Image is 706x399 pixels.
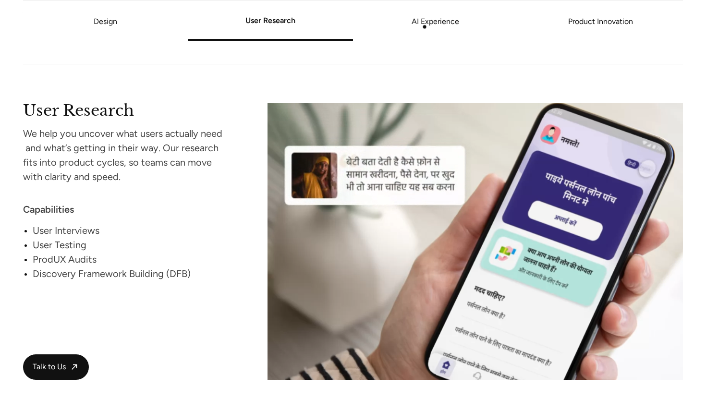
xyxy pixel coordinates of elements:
div: User Testing [33,238,231,252]
a: Product Innovation [518,19,683,24]
div: ProdUX Audits [33,252,231,266]
a: AI Experience [353,19,518,24]
a: User Research [188,18,353,24]
h2: User Research [23,103,231,116]
a: Design [94,17,117,26]
div: Discovery Framework Building (DFB) [33,266,231,281]
div: Capabilities [23,202,231,217]
span: Talk to Us [33,362,66,372]
div: We help you uncover what users actually need and what’s getting in their way. Our research fits i... [23,126,231,184]
div: User Interviews [33,223,231,238]
a: Talk to Us [23,354,89,380]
